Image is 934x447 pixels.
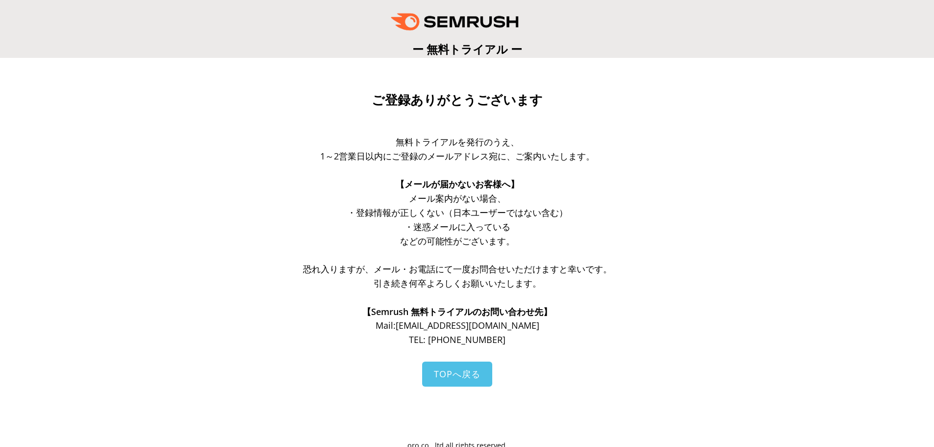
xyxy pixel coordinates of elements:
span: ご登録ありがとうございます [372,93,543,107]
span: Mail: [EMAIL_ADDRESS][DOMAIN_NAME] [376,319,539,331]
span: 恐れ入りますが、メール・お電話にて一度お問合せいただけますと幸いです。 [303,263,612,275]
span: TEL: [PHONE_NUMBER] [409,334,505,345]
span: 引き続き何卒よろしくお願いいたします。 [374,277,541,289]
span: TOPへ戻る [434,368,480,380]
span: 無料トライアルを発行のうえ、 [396,136,519,148]
span: ・迷惑メールに入っている [404,221,510,233]
span: ・登録情報が正しくない（日本ユーザーではない含む） [347,207,568,218]
span: 【Semrush 無料トライアルのお問い合わせ先】 [362,306,552,317]
span: 【メールが届かないお客様へ】 [396,178,519,190]
span: などの可能性がございます。 [400,235,515,247]
a: TOPへ戻る [422,362,492,387]
span: ー 無料トライアル ー [412,41,522,57]
span: メール案内がない場合、 [409,192,506,204]
span: 1～2営業日以内にご登録のメールアドレス宛に、ご案内いたします。 [320,150,595,162]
